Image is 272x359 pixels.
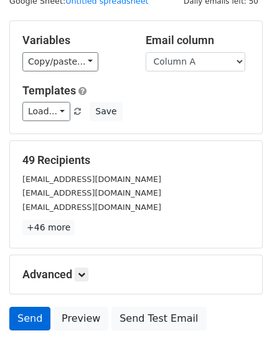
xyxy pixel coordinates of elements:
h5: Variables [22,34,127,47]
a: Send Test Email [111,307,206,330]
a: +46 more [22,220,75,235]
small: [EMAIL_ADDRESS][DOMAIN_NAME] [22,202,161,212]
iframe: Chat Widget [210,299,272,359]
button: Save [90,102,122,121]
h5: Advanced [22,268,250,281]
a: Templates [22,84,76,97]
h5: Email column [146,34,250,47]
h5: 49 Recipients [22,153,250,167]
small: [EMAIL_ADDRESS][DOMAIN_NAME] [22,188,161,198]
small: [EMAIL_ADDRESS][DOMAIN_NAME] [22,175,161,184]
a: Send [9,307,50,330]
a: Load... [22,102,70,121]
a: Preview [54,307,108,330]
a: Copy/paste... [22,52,98,71]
